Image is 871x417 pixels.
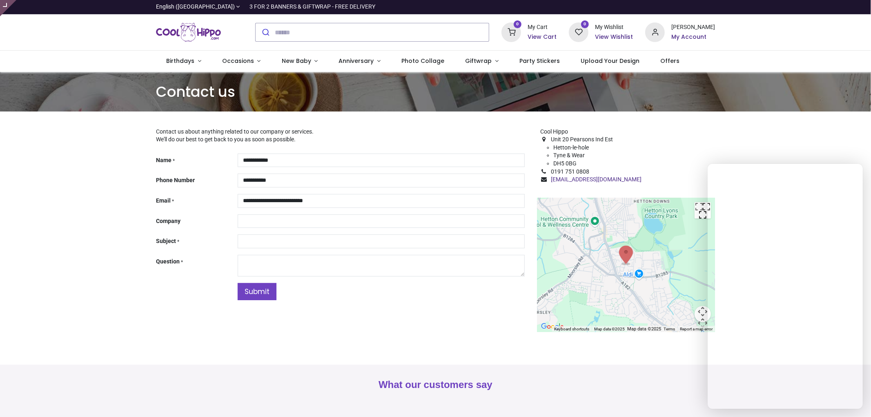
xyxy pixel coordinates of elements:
span: Offers [661,57,680,65]
a: English ([GEOGRAPHIC_DATA]) [156,3,240,11]
a: New Baby [271,51,328,72]
span: Hetton-le-hole [553,144,589,151]
a: [EMAIL_ADDRESS][DOMAIN_NAME] [551,176,642,183]
a: Open this area in Google Maps (opens a new window) [539,321,566,332]
span: Email [156,197,171,204]
span: Question [156,258,180,265]
a: Birthdays [156,51,212,72]
span: Phone Number [156,177,195,183]
div: My Cart [528,23,557,31]
a: My Account [671,33,715,41]
button: Toggle fullscreen view [695,202,711,219]
a: Occasions [212,51,271,72]
sup: 0 [581,20,589,28]
button: Keyboard shortcuts [554,326,589,332]
div: Map data ©2025 [592,326,627,332]
a: Logo of Cool Hippo [156,21,221,44]
a: Terms [664,327,675,331]
button: Submit [256,23,275,41]
p: Contact us about anything related to our company or services. We'll do our best to get back to yo... [156,128,525,144]
sup: 0 [514,20,521,28]
a: Anniversary [328,51,391,72]
a: 0 [569,29,588,35]
span: Birthdays [166,57,194,65]
li: Cool Hippo [540,128,715,136]
span: 0191 751 0808 [551,168,589,175]
span: DH5 0BG [553,160,577,167]
div: Map data ©2025 [627,326,661,332]
span: Party Stickers [519,57,560,65]
span: Name [156,157,172,163]
iframe: Brevo live chat [708,164,863,409]
div: My Wishlist [595,23,633,31]
a: Report a map error [680,327,713,331]
span: Photo Collage [401,57,444,65]
span: Subject [156,238,176,244]
span: ​Unit 20 Pearsons Ind Est [551,136,613,143]
div: [PERSON_NAME] [671,23,715,31]
button: Map camera controls [695,306,711,322]
a: View Wishlist [595,33,633,41]
span: Tyne & Wear [553,152,585,158]
a: View Cart [528,33,557,41]
span: Anniversary [339,57,374,65]
a: 0 [501,29,521,35]
img: Cool Hippo [156,21,221,44]
span: Company [156,218,180,224]
iframe: Customer reviews powered by Trustpilot [544,3,715,11]
h2: What our customers say [156,378,715,392]
img: Google [539,321,566,332]
a: Giftwrap [455,51,509,72]
a: Submit [238,283,276,301]
span: New Baby [282,57,311,65]
span: Giftwrap [465,57,492,65]
span: Upload Your Design [581,57,639,65]
h1: Contact us [156,82,715,102]
span: Occasions [222,57,254,65]
div: 3 FOR 2 BANNERS & GIFTWRAP - FREE DELIVERY [249,3,375,11]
